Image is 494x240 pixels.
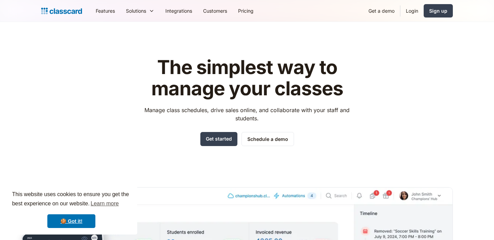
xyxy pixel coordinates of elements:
[424,4,453,17] a: Sign up
[363,3,400,19] a: Get a demo
[138,57,356,99] h1: The simplest way to manage your classes
[429,7,447,14] div: Sign up
[138,106,356,122] p: Manage class schedules, drive sales online, and collaborate with your staff and students.
[5,184,137,235] div: cookieconsent
[47,214,95,228] a: dismiss cookie message
[233,3,259,19] a: Pricing
[41,6,82,16] a: Logo
[242,132,294,146] a: Schedule a demo
[90,199,120,209] a: learn more about cookies
[120,3,160,19] div: Solutions
[200,132,237,146] a: Get started
[198,3,233,19] a: Customers
[400,3,424,19] a: Login
[126,7,146,14] div: Solutions
[160,3,198,19] a: Integrations
[90,3,120,19] a: Features
[12,190,131,209] span: This website uses cookies to ensure you get the best experience on our website.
